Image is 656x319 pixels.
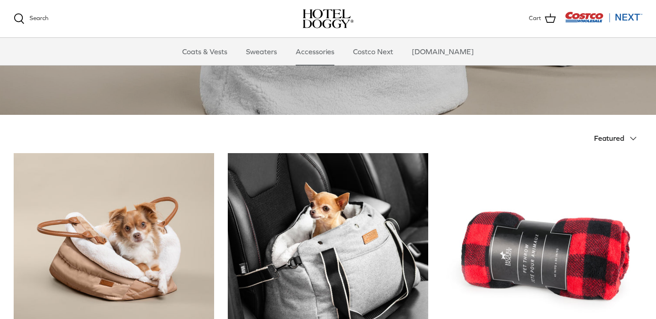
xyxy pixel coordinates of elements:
[529,13,556,25] a: Cart
[594,134,624,142] span: Featured
[302,9,354,28] a: hoteldoggy.com hoteldoggycom
[174,38,236,65] a: Coats & Vests
[14,13,48,24] a: Search
[238,38,285,65] a: Sweaters
[302,9,354,28] img: hoteldoggycom
[287,38,343,65] a: Accessories
[30,15,48,21] span: Search
[594,129,642,149] button: Featured
[529,14,541,23] span: Cart
[404,38,482,65] a: [DOMAIN_NAME]
[565,11,642,23] img: Costco Next
[345,38,401,65] a: Costco Next
[565,17,642,24] a: Visit Costco Next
